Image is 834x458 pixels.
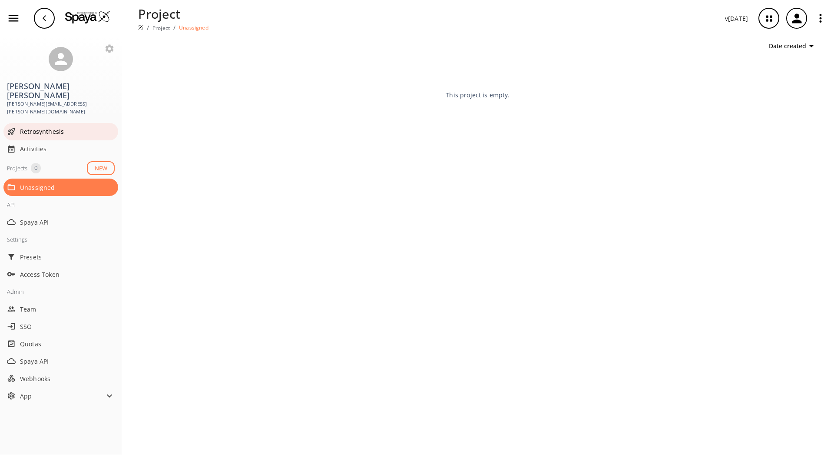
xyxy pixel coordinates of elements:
[446,90,510,100] p: This project is empty.
[3,213,118,231] div: Spaya API
[3,179,118,196] div: Unassigned
[3,318,118,335] div: SSO
[3,300,118,318] div: Team
[3,352,118,370] div: Spaya API
[20,357,115,366] span: Spaya API
[138,4,208,23] p: Project
[20,127,115,136] span: Retrosynthesis
[3,140,118,158] div: Activities
[20,339,115,348] span: Quotas
[725,14,748,23] p: v [DATE]
[152,24,170,32] a: Project
[3,248,118,266] div: Presets
[20,374,115,383] span: Webhooks
[65,10,110,23] img: Logo Spaya
[87,161,115,176] button: NEW
[7,100,115,116] span: [PERSON_NAME][EMAIL_ADDRESS][PERSON_NAME][DOMAIN_NAME]
[765,38,820,54] button: Date created
[179,24,208,31] p: Unassigned
[20,144,115,153] span: Activities
[20,252,115,262] span: Presets
[20,270,115,279] span: Access Token
[147,23,149,32] li: /
[20,392,104,401] span: App
[173,23,175,32] li: /
[138,25,143,30] img: Spaya logo
[3,266,118,283] div: Access Token
[20,218,115,227] span: Spaya API
[3,370,118,387] div: Webhooks
[20,305,115,314] span: Team
[7,82,115,100] h3: [PERSON_NAME] [PERSON_NAME]
[20,322,115,331] span: SSO
[3,335,118,352] div: Quotas
[7,163,27,173] div: Projects
[31,164,41,173] span: 0
[20,183,115,192] span: Unassigned
[3,123,118,140] div: Retrosynthesis
[3,387,118,405] div: App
